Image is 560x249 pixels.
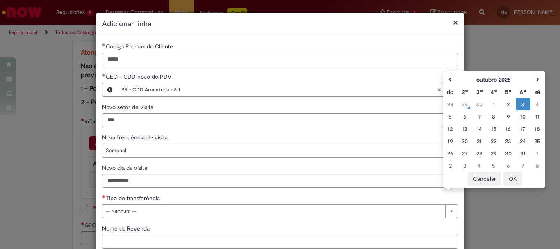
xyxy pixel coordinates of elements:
[501,86,515,98] th: Quinta-feira
[489,100,499,108] div: 01 October 2025 Wednesday
[474,125,484,133] div: 14 October 2025 Tuesday
[503,172,522,186] button: OK
[445,125,455,133] div: 12 October 2025 Sunday
[117,83,458,96] a: PR - CDD Aracatuba - 811Limpar campo GEO - CDD novo do PDV
[106,205,441,218] span: -- Nenhum --
[532,112,542,121] div: 11 October 2025 Saturday
[518,162,528,170] div: 07 November 2025 Friday
[102,83,117,96] button: GEO - CDD novo do PDV, Visualizar este registro PR - CDD Aracatuba - 811
[474,149,484,158] div: 28 October 2025 Tuesday
[460,137,470,145] div: 20 October 2025 Monday
[458,73,530,86] th: outubro 2025. Alternar mês
[489,149,499,158] div: 29 October 2025 Wednesday
[445,162,455,170] div: 02 November 2025 Sunday
[460,149,470,158] div: 27 October 2025 Monday
[460,112,470,121] div: 06 October 2025 Monday
[106,144,441,157] span: Semanal
[503,112,513,121] div: 09 October 2025 Thursday
[503,125,513,133] div: 16 October 2025 Thursday
[487,86,501,98] th: Quarta-feira
[443,86,458,98] th: Domingo
[474,112,484,121] div: 07 October 2025 Tuesday
[532,137,542,145] div: 25 October 2025 Saturday
[445,149,455,158] div: 26 October 2025 Sunday
[503,149,513,158] div: 30 October 2025 Thursday
[460,162,470,170] div: 03 November 2025 Monday
[532,100,542,108] div: 04 October 2025 Saturday
[106,43,175,50] span: Código Promax do Cliente
[121,83,437,96] span: PR - CDD Aracatuba - 811
[474,162,484,170] div: 04 November 2025 Tuesday
[518,125,528,133] div: 17 October 2025 Friday
[102,103,155,111] span: Novo setor de visita
[106,73,173,80] span: Necessários - GEO - CDD novo do PDV
[445,137,455,145] div: 19 October 2025 Sunday
[460,100,470,108] div: 29 September 2025 Monday
[102,43,106,46] span: Obrigatório Preenchido
[503,162,513,170] div: 06 November 2025 Thursday
[102,53,458,66] input: Código Promax do Cliente
[445,112,455,121] div: 05 October 2025 Sunday
[102,113,458,127] input: Novo setor de visita
[102,73,106,77] span: Obrigatório Preenchido
[433,83,445,96] abbr: Limpar campo GEO - CDD novo do PDV
[443,71,545,188] div: Escolher data
[468,172,501,186] button: Cancelar
[503,100,513,108] div: 02 October 2025 Thursday
[102,164,149,171] span: Novo dia da visita
[532,125,542,133] div: 18 October 2025 Saturday
[518,149,528,158] div: 31 October 2025 Friday
[102,19,458,30] h2: Adicionar linha
[474,137,484,145] div: 21 October 2025 Tuesday
[445,100,455,108] div: 28 September 2025 Sunday
[474,100,484,108] div: 30 September 2025 Tuesday
[102,195,106,198] span: Necessários
[489,125,499,133] div: 15 October 2025 Wednesday
[460,125,470,133] div: 13 October 2025 Monday
[489,137,499,145] div: 22 October 2025 Wednesday
[102,134,169,141] span: Nova frequência de visita
[443,73,458,86] th: Mês anterior
[489,112,499,121] div: 08 October 2025 Wednesday
[518,112,528,121] div: 10 October 2025 Friday
[102,225,151,232] span: Nome da Revenda
[458,86,472,98] th: Segunda-feira
[532,149,542,158] div: 01 November 2025 Saturday
[532,162,542,170] div: 08 November 2025 Saturday
[489,162,499,170] div: 05 November 2025 Wednesday
[518,100,528,108] div: 03 October 2025 Friday foi selecionado
[102,235,458,249] input: Nome da Revenda
[106,194,162,202] span: Tipo de transferência
[472,86,486,98] th: Terça-feira
[516,86,530,98] th: Sexta-feira
[102,174,446,188] input: Novo dia da visita 03 October 2025 Friday
[453,18,458,27] button: Fechar modal
[530,86,544,98] th: Sábado
[518,137,528,145] div: 24 October 2025 Friday
[530,73,544,86] th: Próximo mês
[503,137,513,145] div: 23 October 2025 Thursday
